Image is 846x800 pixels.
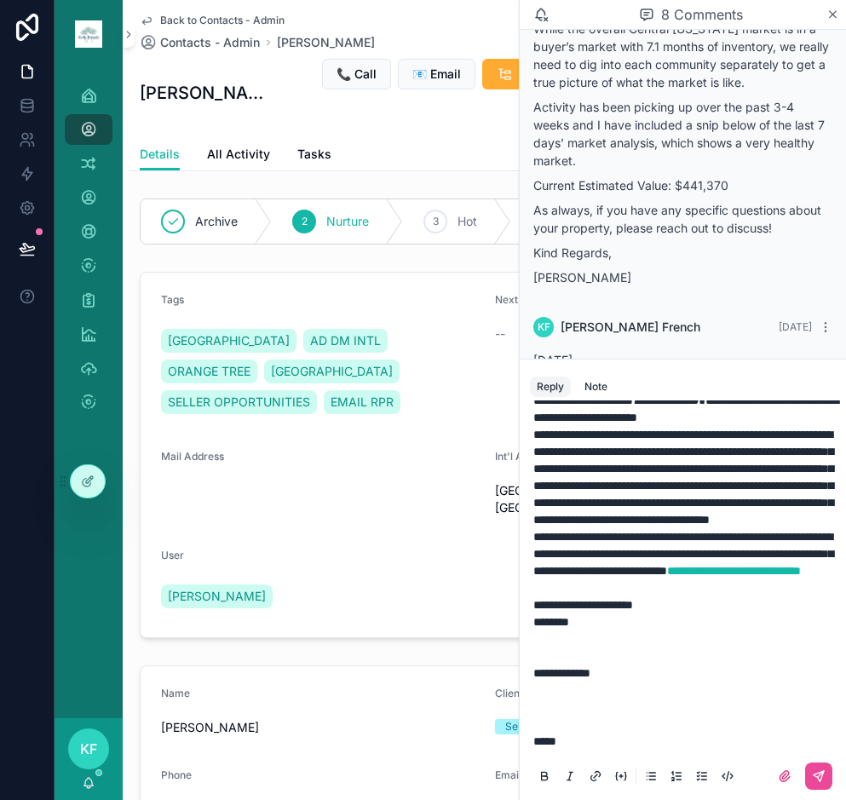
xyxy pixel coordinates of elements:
a: EMAIL RPR [324,390,400,414]
span: Mail Address [161,450,224,463]
span: Phone [161,768,192,781]
span: Client Type [495,687,550,699]
p: Kind Regards, [533,244,832,262]
a: Back to Contacts - Admin [140,14,285,27]
a: ORANGE TREE [161,360,257,383]
span: User [161,549,184,561]
span: 📞 Call [337,66,377,83]
span: Tags [161,293,184,306]
span: Next Task [495,293,544,306]
span: 3 [433,215,439,228]
a: SELLER OPPORTUNITIES [161,390,317,414]
p: While the overall Central [US_STATE] market is in a buyer’s market with 7.1 months of inventory, ... [533,20,832,91]
span: EMAIL RPR [331,394,394,411]
span: 8 Comments [661,4,743,25]
span: [PERSON_NAME] [168,588,266,605]
span: Back to Contacts - Admin [160,14,285,27]
h1: [PERSON_NAME] [140,81,270,105]
div: Seller [505,719,533,734]
span: Hot [458,213,477,230]
a: Contacts - Admin [140,34,260,51]
img: App logo [75,20,102,48]
a: Tasks [297,139,331,173]
a: [PERSON_NAME] [161,584,273,608]
span: ORANGE TREE [168,363,250,380]
p: As always, if you have any specific questions about your property, please reach out to discuss! [533,201,832,237]
button: 📧 Email [398,59,475,89]
button: Note [578,377,614,397]
button: 📞 Call [322,59,391,89]
span: Tasks [297,146,331,163]
span: [PERSON_NAME] French [561,319,700,336]
span: [GEOGRAPHIC_DATA] [168,332,290,349]
span: 2 [302,215,308,228]
span: All Activity [207,146,270,163]
span: KF [80,739,97,759]
span: Contacts - Admin [160,34,260,51]
span: -- [495,325,505,342]
button: Set Next Task [482,59,613,89]
span: Int'l Address [495,450,555,463]
a: [GEOGRAPHIC_DATA] [264,360,400,383]
span: [DATE] [779,320,812,333]
span: [GEOGRAPHIC_DATA] [271,363,393,380]
div: scrollable content [55,68,123,440]
span: Nurture [326,213,369,230]
a: Details [140,139,180,171]
span: [GEOGRAPHIC_DATA][PERSON_NAME] 5JS [GEOGRAPHIC_DATA] [495,482,815,516]
span: Archive [195,213,238,230]
span: 📧 Email [412,66,461,83]
a: [GEOGRAPHIC_DATA] [161,329,296,353]
button: Reply [530,377,571,397]
a: [PERSON_NAME] [277,34,375,51]
p: Current Estimated Value: $441,370 [533,176,832,194]
span: Email [495,768,521,781]
p: [PERSON_NAME] [533,268,832,286]
span: [PERSON_NAME] [161,719,481,736]
div: Note [584,380,607,394]
a: AD DM INTL [303,329,388,353]
span: KF [538,320,550,334]
a: All Activity [207,139,270,173]
span: Name [161,687,190,699]
span: SELLER OPPORTUNITIES [168,394,310,411]
p: Activity has been picking up over the past 3-4 weeks and I have included a snip below of the last... [533,98,832,170]
span: AD DM INTL [310,332,381,349]
span: Details [140,146,180,163]
p: [DATE] [533,351,832,369]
